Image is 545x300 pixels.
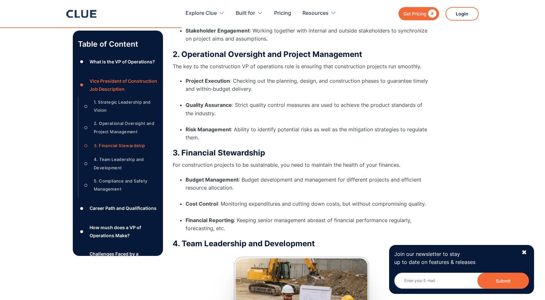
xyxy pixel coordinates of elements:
li: : Checking out the planning, design, and construction phases to guarantee timely and within-budge... [186,77,430,101]
a: ○2. Operational Oversight and Project Management [82,120,158,136]
div: ● [78,203,86,213]
div: Career Path and Qualifications [90,204,157,212]
strong: Quality Assurance [186,102,232,108]
div: Get Pricing [403,10,426,18]
div: What is the VP of Operations? [90,58,155,66]
a: Get Pricing [398,7,439,20]
strong: Project Execution [186,78,230,84]
strong: Cost Control [186,201,218,207]
li: : Ability to identify potential risks as well as the mitigation strategies to regulate them. [186,126,430,142]
a: Pricing [274,3,291,23]
div: 1. Strategic Leadership and Vision [94,98,158,114]
a: ○5. Compliance and Safety Management [82,177,158,193]
div: ● [78,253,86,263]
li: : Budget development and management for different projects and efficient resource allocation. [186,176,430,200]
div: Explore Clue [186,3,217,23]
strong: Budget Management [186,176,239,183]
div: ○ [82,180,90,190]
div: Resources [302,3,329,23]
div: How much does a VP of Operations Make? [90,223,158,239]
div:  [426,10,436,18]
div: 5. Compliance and Safety Management [94,177,158,193]
h3: 3. Financial Stewardship [173,148,430,158]
div: Explore Clue [186,3,225,23]
strong: Risk Management [186,126,231,133]
li: : Working together with internal and outside stakeholders to synchronize on project aims and assu... [186,27,430,43]
div: ○ [82,141,90,151]
a: ○4. Team Leadership and Development [82,156,158,172]
p: Join our newsletter to stay up to date on features & releases [394,250,515,266]
div: Vice President of Construction Job Description [90,77,158,93]
strong: Stakeholder Engagement [186,27,250,34]
a: ○3. Financial Stewardship [82,141,158,151]
div: 2. Operational Oversight and Project Management [94,120,158,136]
strong: Financial Reporting [186,217,234,223]
p: For construction projects to be sustainable, you need to maintain the health of your finances. [173,161,430,169]
div: 4. Team Leadership and Development [94,156,158,172]
li: : Strict quality control measures are used to achieve the product standards of the industry. [186,101,430,126]
a: ●What is the VP of Operations? [78,57,158,67]
li: : Monitoring expenditures and cutting down costs, but without compromising quality. [186,200,430,216]
div: ✖ [521,248,527,257]
div: ○ [82,102,90,111]
h3: 2. Operational Oversight and Project Management [173,50,430,59]
h3: 4. Team Leadership and Development [173,239,430,248]
p: Table of Content [78,39,158,49]
div: ● [78,57,86,67]
div: ● [78,80,86,90]
div: ○ [82,159,90,169]
div: ○ [82,123,90,133]
a: ○1. Strategic Leadership and Vision [82,98,158,114]
a: ●Vice President of Construction Job Description [78,77,158,93]
a: Login [445,7,479,21]
a: ●Career Path and Qualifications [78,203,158,213]
div: 3. Financial Stewardship [94,142,145,150]
div: Built for [236,3,255,23]
a: ●How much does a VP of Operations Make? [78,223,158,239]
div: Built for [236,3,263,23]
a: ●Challenges Faced by a Construction VP Operations [78,250,158,266]
div: Challenges Faced by a Construction VP Operations [90,250,158,266]
li: : Keeping senior management abreast of financial performance regularly, forecasting, etc. [186,216,430,232]
p: The key to the construction VP of operations role is ensuring that construction projects run smoo... [173,62,430,70]
div: Resources [302,3,336,23]
button: Submit [477,273,529,289]
input: Enter your E-mail [394,273,529,289]
div: ● [78,227,86,236]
